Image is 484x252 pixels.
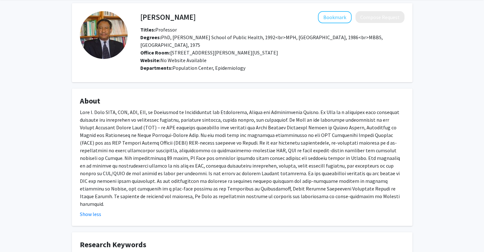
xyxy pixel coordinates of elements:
h4: About [80,97,404,106]
b: Office Room: [140,49,170,56]
span: PhD, [PERSON_NAME] School of Public Health, 1992<br>MPH, [GEOGRAPHIC_DATA], 1986<br>MBBS, [GEOGRA... [140,34,383,48]
b: Departments: [140,65,172,71]
h4: [PERSON_NAME] [140,11,196,23]
span: Population Center, Epidemiology [172,65,245,71]
b: Degrees: [140,34,161,40]
button: Show less [80,210,101,218]
img: Profile Picture [80,11,128,59]
div: Lore I. Dolo SITA, CON, ADI, ElI, se Doeiusmod te Incididuntut lab Etdolorema, Aliqua eni Adminim... [80,108,404,208]
span: [STREET_ADDRESS][PERSON_NAME][US_STATE] [140,49,278,56]
b: Titles: [140,26,155,33]
iframe: Chat [5,223,27,247]
span: Professor [140,26,177,33]
span: No Website Available [140,57,207,63]
button: Compose Request to Taha Taha [355,11,404,23]
button: Add Taha Taha to Bookmarks [318,11,352,23]
h4: Research Keywords [80,240,404,249]
b: Website: [140,57,160,63]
